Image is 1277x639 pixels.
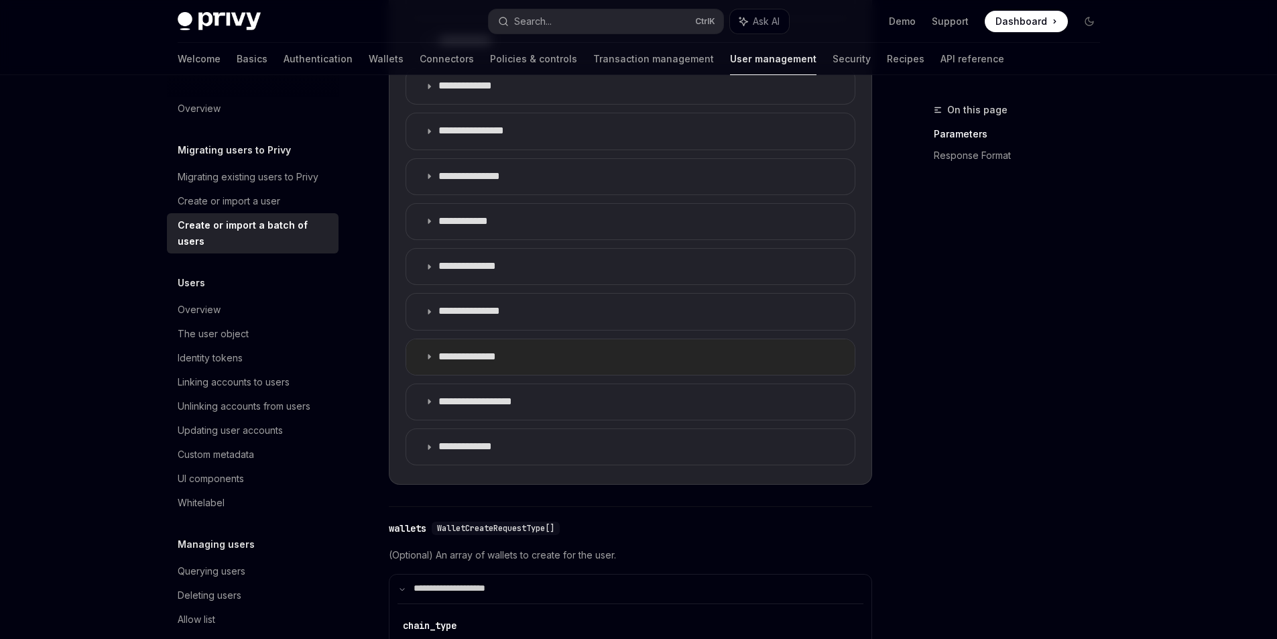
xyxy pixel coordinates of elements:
[389,547,872,563] span: (Optional) An array of wallets to create for the user.
[369,43,404,75] a: Wallets
[178,193,280,209] div: Create or import a user
[167,418,339,443] a: Updating user accounts
[940,43,1004,75] a: API reference
[178,43,221,75] a: Welcome
[237,43,267,75] a: Basics
[730,9,789,34] button: Ask AI
[178,447,254,463] div: Custom metadata
[1079,11,1100,32] button: Toggle dark mode
[167,443,339,467] a: Custom metadata
[985,11,1068,32] a: Dashboard
[389,522,426,535] div: wallets
[178,612,215,628] div: Allow list
[889,15,916,28] a: Demo
[167,97,339,121] a: Overview
[178,217,330,249] div: Create or import a batch of users
[178,495,225,511] div: Whitelabel
[178,169,318,185] div: Migrating existing users to Privy
[995,15,1047,28] span: Dashboard
[178,374,290,390] div: Linking accounts to users
[403,619,457,632] div: chain_type
[167,213,339,253] a: Create or import a batch of users
[730,43,816,75] a: User management
[167,370,339,394] a: Linking accounts to users
[934,145,1111,166] a: Response Format
[167,165,339,189] a: Migrating existing users to Privy
[178,142,291,158] h5: Migrating users to Privy
[178,422,283,439] div: Updating user accounts
[167,322,339,346] a: The user object
[178,12,261,31] img: dark logo
[167,346,339,370] a: Identity tokens
[420,43,474,75] a: Connectors
[947,102,1008,118] span: On this page
[695,16,715,27] span: Ctrl K
[437,523,554,534] span: WalletCreateRequestType[]
[167,394,339,418] a: Unlinking accounts from users
[887,43,924,75] a: Recipes
[514,13,552,30] div: Search...
[490,43,577,75] a: Policies & controls
[753,15,780,28] span: Ask AI
[178,326,249,342] div: The user object
[167,467,339,491] a: UI components
[178,302,221,318] div: Overview
[167,298,339,322] a: Overview
[178,587,241,603] div: Deleting users
[167,559,339,583] a: Querying users
[167,189,339,213] a: Create or import a user
[178,350,243,366] div: Identity tokens
[593,43,714,75] a: Transaction management
[833,43,871,75] a: Security
[178,398,310,414] div: Unlinking accounts from users
[932,15,969,28] a: Support
[178,471,244,487] div: UI components
[167,607,339,632] a: Allow list
[178,275,205,291] h5: Users
[167,491,339,515] a: Whitelabel
[284,43,353,75] a: Authentication
[167,583,339,607] a: Deleting users
[178,563,245,579] div: Querying users
[934,123,1111,145] a: Parameters
[489,9,723,34] button: Search...CtrlK
[178,536,255,553] h5: Managing users
[178,101,221,117] div: Overview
